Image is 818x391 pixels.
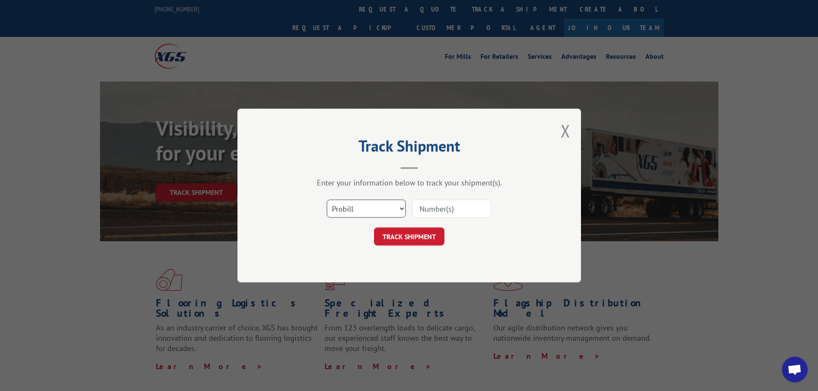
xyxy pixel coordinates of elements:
input: Number(s) [412,200,491,218]
button: Close modal [561,119,570,142]
div: Open chat [782,357,808,382]
button: TRACK SHIPMENT [374,227,444,246]
h2: Track Shipment [280,140,538,156]
div: Enter your information below to track your shipment(s). [280,178,538,188]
